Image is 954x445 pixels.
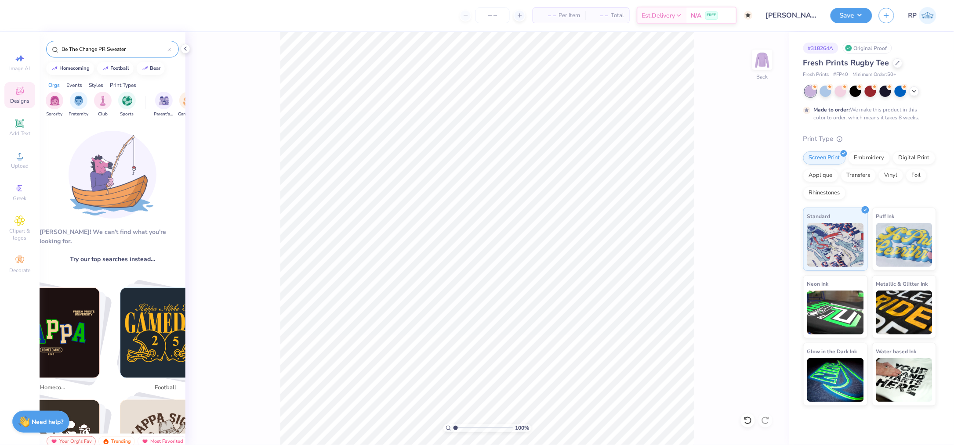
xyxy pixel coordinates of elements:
[807,279,829,288] span: Neon Ink
[538,11,556,20] span: – –
[40,384,69,392] span: homecoming
[40,227,185,246] div: [PERSON_NAME]! We can't find what you're looking for.
[9,130,30,137] span: Add Text
[69,131,156,219] img: Loading...
[11,162,29,169] span: Upload
[69,92,89,118] div: filter for Fraternity
[60,66,90,71] div: homecoming
[919,7,936,24] img: Rose Pineda
[118,92,136,118] button: filter button
[10,97,29,104] span: Designs
[803,71,829,79] span: Fresh Prints
[69,92,89,118] button: filter button
[115,287,221,395] button: Stack Card Button football
[4,227,35,241] span: Clipart & logos
[807,223,864,267] img: Standard
[803,43,838,54] div: # 318264A
[803,151,846,165] div: Screen Print
[807,347,857,356] span: Glow in the Dark Ink
[102,66,109,71] img: trend_line.gif
[66,81,82,89] div: Events
[159,96,169,106] img: Parent's Weekend Image
[515,424,529,432] span: 100 %
[803,57,889,68] span: Fresh Prints Rugby Tee
[137,62,165,75] button: bear
[4,287,110,395] button: Stack Card Button homecoming
[61,45,167,54] input: Try "Alpha"
[141,438,149,445] img: most_fav.gif
[13,195,27,202] span: Greek
[89,81,103,89] div: Styles
[98,111,108,118] span: Club
[849,151,890,165] div: Embroidery
[178,92,198,118] div: filter for Game Day
[110,81,136,89] div: Print Types
[9,288,99,378] img: homecoming
[70,255,155,264] span: Try our top searches instead…
[51,66,58,71] img: trend_line.gif
[74,96,83,106] img: Fraternity Image
[876,358,933,402] img: Water based Ink
[853,71,897,79] span: Minimum Order: 50 +
[46,62,94,75] button: homecoming
[122,96,132,106] img: Sports Image
[150,66,161,71] div: bear
[50,96,60,106] img: Sorority Image
[642,11,675,20] span: Est. Delivery
[97,62,134,75] button: football
[94,92,112,118] div: filter for Club
[876,347,917,356] span: Water based Ink
[814,106,850,113] strong: Made to order:
[120,288,210,378] img: football
[803,169,838,182] div: Applique
[69,111,89,118] span: Fraternity
[591,11,608,20] span: – –
[879,169,903,182] div: Vinyl
[876,279,928,288] span: Metallic & Glitter Ink
[51,438,58,445] img: most_fav.gif
[141,66,149,71] img: trend_line.gif
[831,8,872,23] button: Save
[814,106,922,122] div: We make this product in this color to order, which means it takes 8 weeks.
[559,11,580,20] span: Per Item
[807,358,864,402] img: Glow in the Dark Ink
[178,111,198,118] span: Game Day
[154,92,174,118] div: filter for Parent's Weekend
[843,43,892,54] div: Original Proof
[9,267,30,274] span: Decorate
[10,65,30,72] span: Image AI
[803,187,846,200] div: Rhinestones
[807,212,831,221] span: Standard
[475,7,510,23] input: – –
[906,169,927,182] div: Foil
[807,291,864,334] img: Neon Ink
[893,151,936,165] div: Digital Print
[841,169,876,182] div: Transfers
[876,212,895,221] span: Puff Ink
[183,96,193,106] img: Game Day Image
[803,134,936,144] div: Print Type
[102,438,109,445] img: trending.gif
[876,291,933,334] img: Metallic & Glitter Ink
[32,418,64,426] strong: Need help?
[876,223,933,267] img: Puff Ink
[908,11,917,21] span: RP
[691,11,702,20] span: N/A
[611,11,624,20] span: Total
[47,111,63,118] span: Sorority
[754,51,771,68] img: Back
[48,81,60,89] div: Orgs
[908,7,936,24] a: RP
[46,92,63,118] button: filter button
[94,92,112,118] button: filter button
[98,96,108,106] img: Club Image
[151,384,180,392] span: football
[757,73,768,81] div: Back
[707,12,716,18] span: FREE
[834,71,849,79] span: # FP40
[111,66,130,71] div: football
[154,92,174,118] button: filter button
[759,7,824,24] input: Untitled Design
[154,111,174,118] span: Parent's Weekend
[118,92,136,118] div: filter for Sports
